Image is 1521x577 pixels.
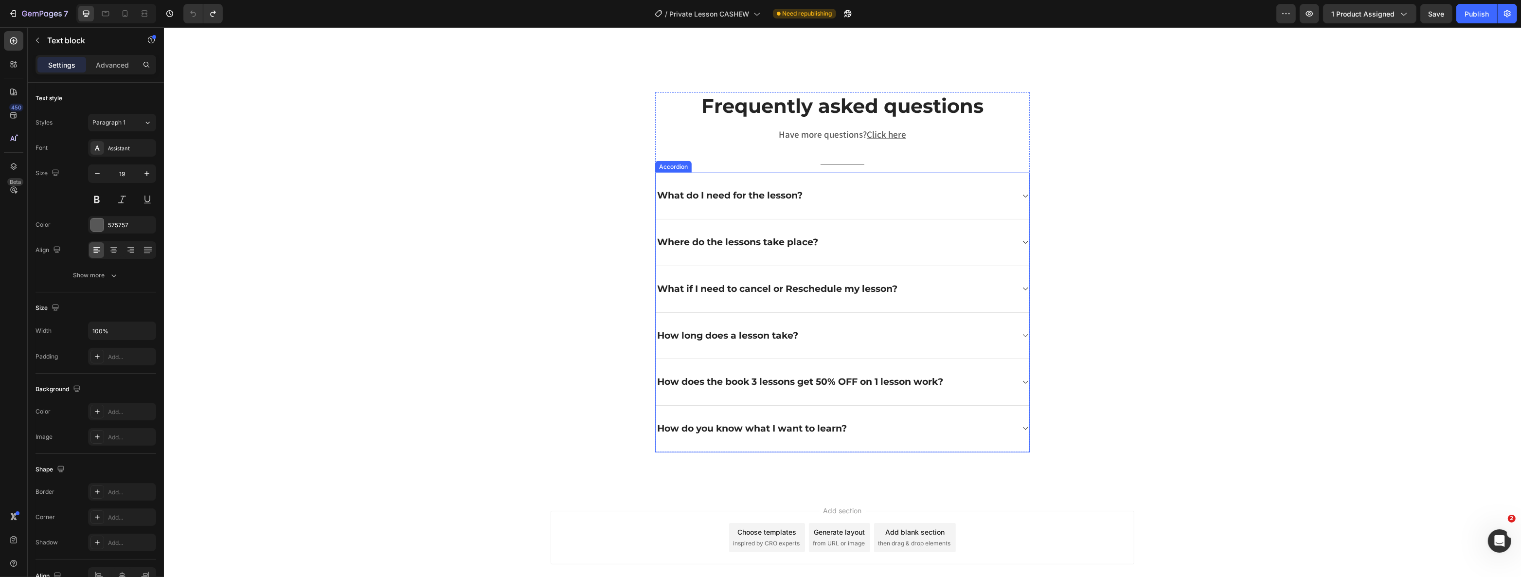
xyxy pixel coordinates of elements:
[1420,4,1452,23] button: Save
[36,326,52,335] div: Width
[721,500,781,510] div: Add blank section
[9,104,23,111] div: 450
[665,9,668,19] span: /
[108,221,154,230] div: 575757
[64,8,68,19] p: 7
[36,407,51,416] div: Color
[108,539,154,547] div: Add...
[36,302,61,315] div: Size
[1456,4,1497,23] button: Publish
[1465,9,1489,19] div: Publish
[96,60,129,70] p: Advanced
[108,353,154,361] div: Add...
[656,478,702,488] span: Add section
[36,220,51,229] div: Color
[164,27,1521,577] iframe: Design area
[92,118,125,127] span: Paragraph 1
[108,513,154,522] div: Add...
[36,352,58,361] div: Padding
[493,349,779,360] strong: How does the book 3 lessons get 50% OFF on 1 lesson work?
[714,512,787,521] span: then drag & drop elements
[36,244,63,257] div: Align
[670,9,750,19] span: Private Lesson CASHEW
[47,35,130,46] p: Text block
[493,256,734,267] strong: What if I need to cancel or Reschedule my lesson?
[108,408,154,416] div: Add...
[492,101,865,113] p: Have more questions?
[108,433,154,442] div: Add...
[493,396,683,407] strong: How do you know what I want to learn?
[1429,10,1445,18] span: Save
[493,303,634,314] strong: How long does a lesson take?
[36,433,53,441] div: Image
[703,101,742,113] a: Click here
[183,4,223,23] div: Undo/Redo
[574,500,633,510] div: Choose templates
[650,500,701,510] div: Generate layout
[36,167,61,180] div: Size
[48,60,75,70] p: Settings
[36,487,54,496] div: Border
[1331,9,1395,19] span: 1 product assigned
[73,270,119,280] div: Show more
[493,135,526,144] div: Accordion
[36,267,156,284] button: Show more
[36,463,67,476] div: Shape
[649,512,701,521] span: from URL or image
[36,383,83,396] div: Background
[36,513,55,522] div: Corner
[4,4,72,23] button: 7
[36,118,53,127] div: Styles
[1508,515,1516,523] span: 2
[36,538,58,547] div: Shadow
[7,178,23,186] div: Beta
[1488,529,1511,553] iframe: Intercom live chat
[108,488,154,497] div: Add...
[36,144,48,152] div: Font
[1323,4,1416,23] button: 1 product assigned
[88,114,156,131] button: Paragraph 1
[569,512,636,521] span: inspired by CRO experts
[108,144,154,153] div: Assistant
[36,94,62,103] div: Text style
[492,66,865,91] p: Frequently asked questions
[89,322,156,340] input: Auto
[783,9,832,18] span: Need republishing
[493,162,639,174] strong: What do I need for the lesson?
[493,209,654,220] strong: Where do the lessons take place?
